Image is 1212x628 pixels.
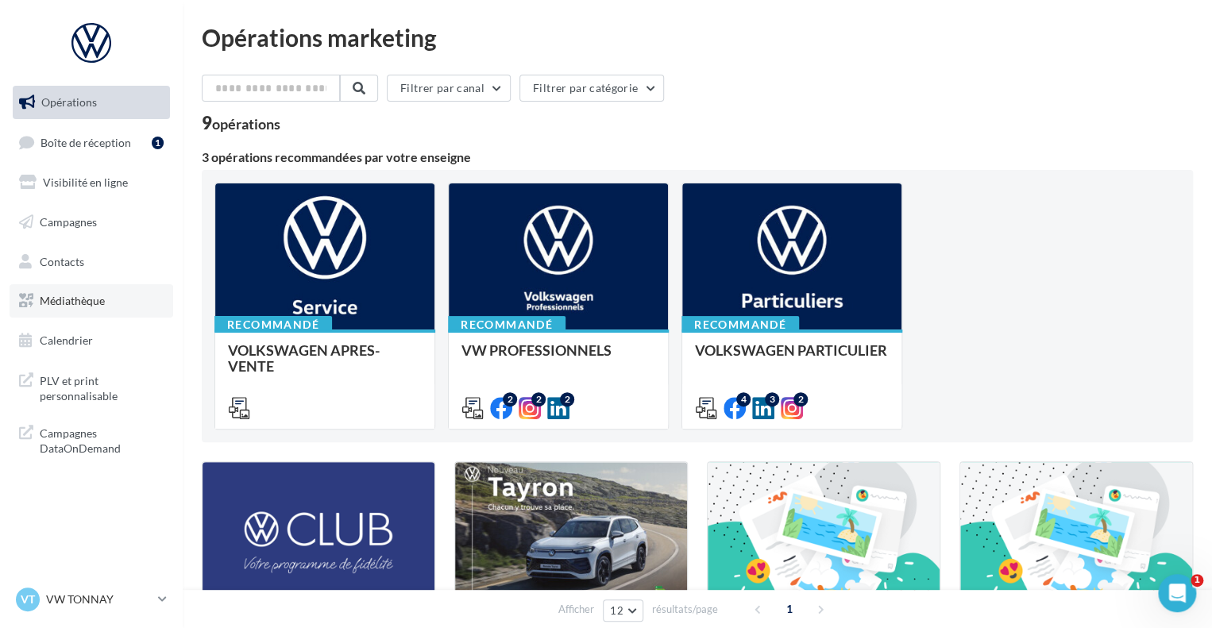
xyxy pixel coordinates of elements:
span: Boîte de réception [41,135,131,148]
span: résultats/page [652,602,718,617]
span: 12 [610,604,623,617]
a: Médiathèque [10,284,173,318]
span: Afficher [558,602,594,617]
span: VW PROFESSIONNELS [461,341,612,359]
div: Recommandé [681,316,799,333]
div: Recommandé [214,316,332,333]
iframe: Intercom live chat [1158,574,1196,612]
div: Recommandé [448,316,565,333]
div: 9 [202,114,280,132]
span: PLV et print personnalisable [40,370,164,404]
a: Calendrier [10,324,173,357]
div: 2 [503,392,517,406]
button: 12 [603,599,643,622]
span: Campagnes [40,215,97,229]
div: 4 [736,392,751,406]
a: VT VW TONNAY [13,584,170,615]
a: Campagnes DataOnDemand [10,416,173,463]
a: PLV et print personnalisable [10,364,173,410]
button: Filtrer par canal [387,75,511,102]
div: 2 [560,392,574,406]
span: Médiathèque [40,294,105,307]
div: 2 [531,392,546,406]
div: Opérations marketing [202,25,1193,49]
span: Campagnes DataOnDemand [40,422,164,457]
p: VW TONNAY [46,591,152,607]
div: 2 [793,392,808,406]
div: 1 [152,137,164,149]
a: Contacts [10,245,173,279]
button: Filtrer par catégorie [519,75,664,102]
a: Boîte de réception1 [10,125,173,160]
span: VOLKSWAGEN PARTICULIER [695,341,887,359]
span: Visibilité en ligne [43,175,128,189]
span: VT [21,591,35,607]
div: opérations [212,117,280,131]
span: 1 [777,596,802,622]
div: 3 [765,392,779,406]
a: Campagnes [10,206,173,239]
span: Opérations [41,95,97,109]
div: 3 opérations recommandées par votre enseigne [202,151,1193,164]
a: Opérations [10,86,173,119]
span: Contacts [40,254,84,268]
a: Visibilité en ligne [10,166,173,199]
span: Calendrier [40,333,93,347]
span: VOLKSWAGEN APRES-VENTE [228,341,380,375]
span: 1 [1191,574,1203,587]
